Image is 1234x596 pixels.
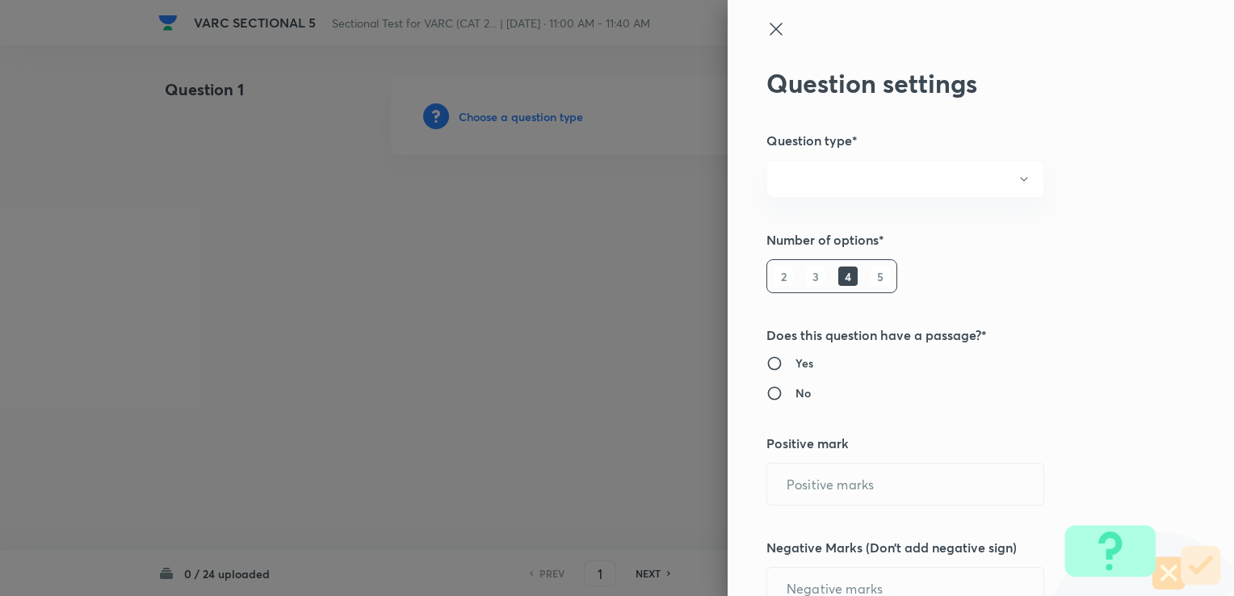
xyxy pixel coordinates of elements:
h5: Question type* [766,131,1141,150]
h6: 3 [806,267,825,286]
h6: Yes [795,355,813,371]
h6: No [795,384,811,401]
h5: Positive mark [766,434,1141,453]
h6: 5 [871,267,890,286]
h5: Does this question have a passage?* [766,325,1141,345]
h5: Negative Marks (Don’t add negative sign) [766,538,1141,557]
input: Positive marks [767,464,1043,505]
h6: 4 [838,267,858,286]
h5: Number of options* [766,230,1141,250]
h6: 2 [774,267,793,286]
h2: Question settings [766,68,1141,99]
